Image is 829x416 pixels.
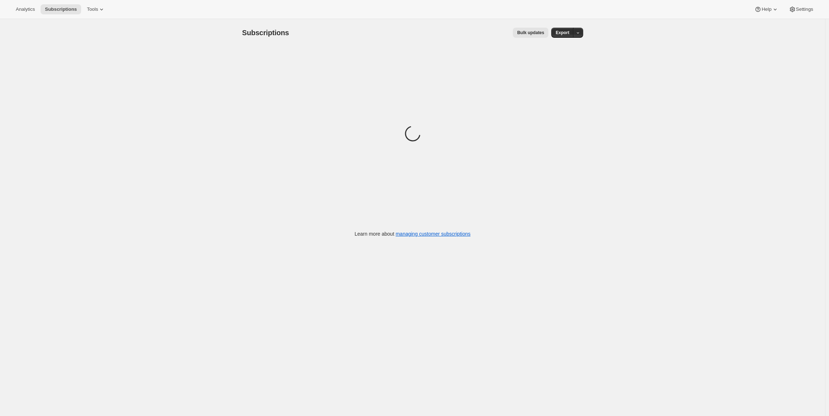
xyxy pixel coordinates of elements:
[750,4,783,14] button: Help
[784,4,818,14] button: Settings
[551,28,573,38] button: Export
[513,28,548,38] button: Bulk updates
[517,30,544,36] span: Bulk updates
[242,29,289,37] span: Subscriptions
[355,230,470,237] p: Learn more about
[762,6,771,12] span: Help
[83,4,109,14] button: Tools
[395,231,470,237] a: managing customer subscriptions
[45,6,77,12] span: Subscriptions
[556,30,569,36] span: Export
[796,6,813,12] span: Settings
[16,6,35,12] span: Analytics
[11,4,39,14] button: Analytics
[87,6,98,12] span: Tools
[41,4,81,14] button: Subscriptions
